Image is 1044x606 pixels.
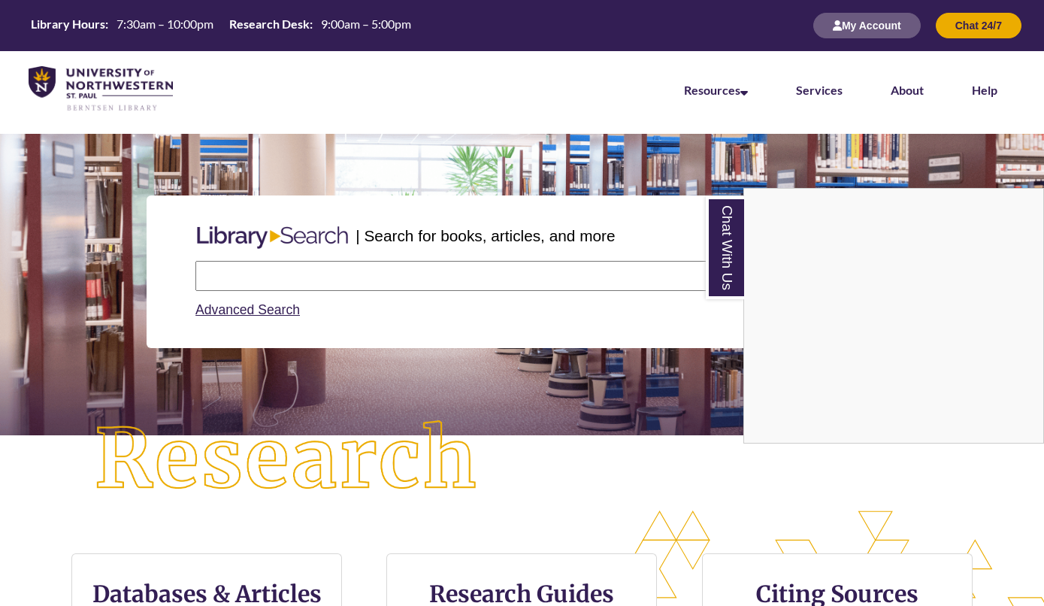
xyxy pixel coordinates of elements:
[684,83,748,97] a: Resources
[706,196,744,299] a: Chat With Us
[743,188,1044,444] div: Chat With Us
[972,83,997,97] a: Help
[796,83,843,97] a: Services
[29,66,173,112] img: UNWSP Library Logo
[744,189,1043,443] iframe: Chat Widget
[891,83,924,97] a: About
